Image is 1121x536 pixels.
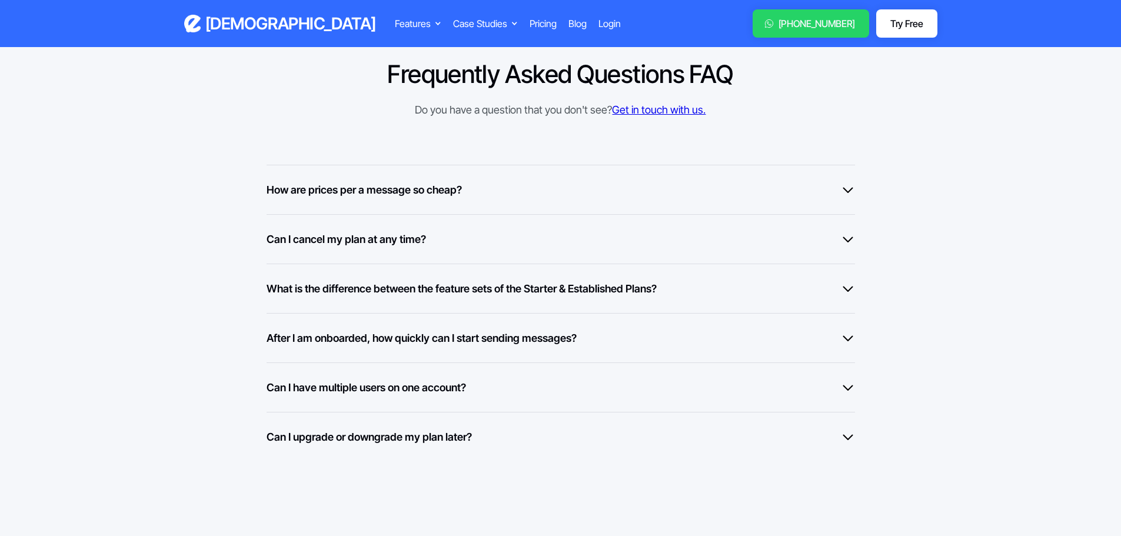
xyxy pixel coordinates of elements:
div: Do you have a question that you don't see? [387,102,733,118]
div: Features [395,16,441,31]
a: [PHONE_NUMBER] [753,9,870,38]
h6: After I am onboarded, how quickly can I start sending messages? [267,330,577,346]
a: Blog [568,16,587,31]
h6: Can I have multiple users on one account? [267,379,466,395]
h3: [DEMOGRAPHIC_DATA] [205,14,376,34]
a: Get in touch with us. [612,104,706,116]
a: Try Free [876,9,937,38]
div: Features [395,16,431,31]
a: home [184,14,376,34]
h6: Can I upgrade or downgrade my plan later? [267,429,472,445]
div: Case Studies [453,16,518,31]
h6: Can I cancel my plan at any time? [267,231,426,247]
h2: Frequently Asked Questions FAQ [387,59,733,90]
h6: What is the difference between the feature sets of the Starter & Established Plans? [267,281,657,297]
a: Pricing [530,16,557,31]
a: Login [598,16,621,31]
h6: How are prices per a message so cheap? [267,182,462,198]
div: [PHONE_NUMBER] [779,16,856,31]
div: Case Studies [453,16,507,31]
